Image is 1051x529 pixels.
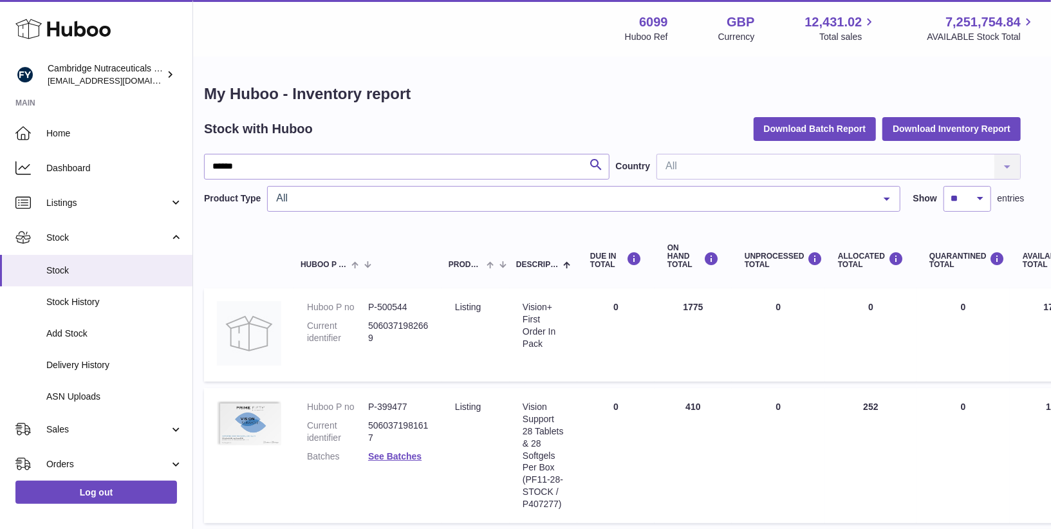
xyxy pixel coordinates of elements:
td: 0 [825,288,916,382]
div: Vision Support 28 Tablets & 28 Softgels Per Box (PF11-28-STOCK / P407277) [523,401,564,510]
dt: Huboo P no [307,301,368,313]
div: ALLOCATED Total [838,252,904,269]
span: Delivery History [46,359,183,371]
div: Cambridge Nutraceuticals Ltd [48,62,163,87]
span: listing [455,402,481,412]
strong: GBP [727,14,754,31]
td: 0 [577,388,655,523]
td: 0 [577,288,655,382]
dd: P-399477 [368,401,429,413]
span: Description [516,261,560,269]
button: Download Batch Report [754,117,877,140]
span: entries [998,192,1025,205]
dd: 5060371981617 [368,420,429,444]
h2: Stock with Huboo [204,120,313,138]
h1: My Huboo - Inventory report [204,84,1021,104]
a: Log out [15,481,177,504]
span: Listings [46,197,169,209]
strong: 6099 [639,14,668,31]
dd: 5060371982669 [368,320,429,344]
span: ASN Uploads [46,391,183,403]
a: 12,431.02 Total sales [805,14,877,43]
td: 410 [655,388,732,523]
dt: Current identifier [307,320,368,344]
div: Vision+ First Order In Pack [523,301,564,350]
span: Stock History [46,296,183,308]
dt: Huboo P no [307,401,368,413]
div: Huboo Ref [625,31,668,43]
span: Stock [46,264,183,277]
span: Huboo P no [301,261,348,269]
span: 7,251,754.84 [945,14,1021,31]
span: Total sales [819,31,877,43]
span: 12,431.02 [805,14,862,31]
img: huboo@camnutra.com [15,65,35,84]
div: DUE IN TOTAL [590,252,642,269]
span: 0 [961,402,966,412]
span: 0 [961,302,966,312]
span: Sales [46,423,169,436]
td: 252 [825,388,916,523]
span: All [273,192,873,205]
span: AVAILABLE Stock Total [927,31,1036,43]
label: Show [913,192,937,205]
span: Dashboard [46,162,183,174]
span: Orders [46,458,169,470]
div: QUARANTINED Total [929,252,997,269]
img: product image [217,401,281,445]
span: Home [46,127,183,140]
a: 7,251,754.84 AVAILABLE Stock Total [927,14,1036,43]
span: listing [455,302,481,312]
label: Country [616,160,651,172]
td: 1775 [655,288,732,382]
img: product image [217,301,281,366]
a: See Batches [368,451,422,461]
span: Product Type [449,261,483,269]
td: 0 [732,388,825,523]
div: ON HAND Total [667,244,719,270]
label: Product Type [204,192,261,205]
button: Download Inventory Report [882,117,1021,140]
td: 0 [732,288,825,382]
dt: Current identifier [307,420,368,444]
span: [EMAIL_ADDRESS][DOMAIN_NAME] [48,75,189,86]
dd: P-500544 [368,301,429,313]
span: Add Stock [46,328,183,340]
div: Currency [718,31,755,43]
dt: Batches [307,450,368,463]
div: UNPROCESSED Total [745,252,812,269]
span: Stock [46,232,169,244]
